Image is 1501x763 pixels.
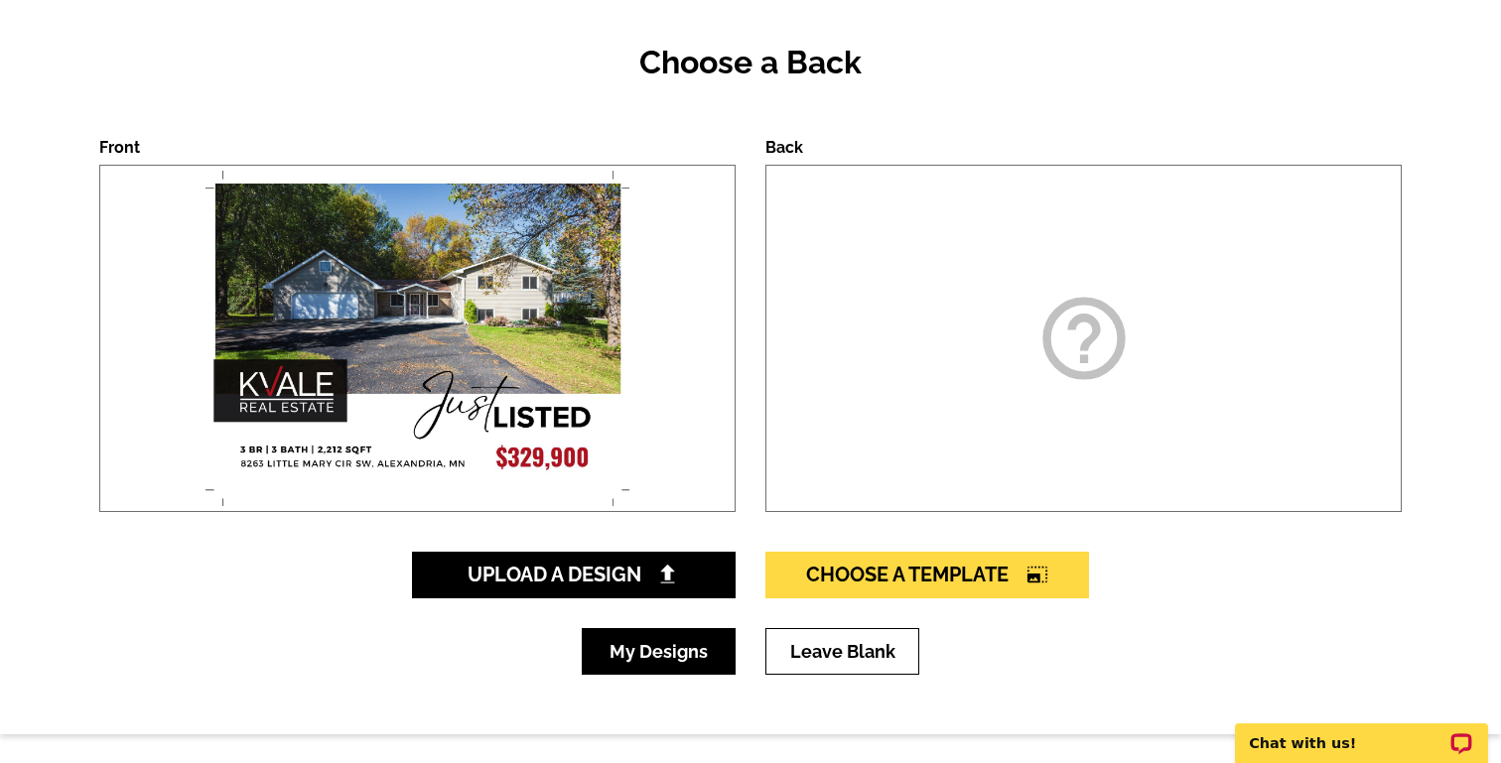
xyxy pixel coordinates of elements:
[201,166,634,511] img: large-thumb.jpg
[806,563,1048,586] span: Choose A Template
[468,563,681,586] span: Upload A Design
[765,552,1089,598] a: Choose A Templatephoto_size_select_large
[412,552,736,598] a: Upload A Design
[99,44,1402,81] h2: Choose a Back
[1034,289,1134,388] i: help_outline
[765,628,919,675] a: Leave Blank
[765,138,803,157] label: Back
[1026,565,1048,584] i: photo_size_select_large
[99,138,140,157] label: Front
[582,628,736,675] a: My Designs
[1222,700,1501,763] iframe: LiveChat chat widget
